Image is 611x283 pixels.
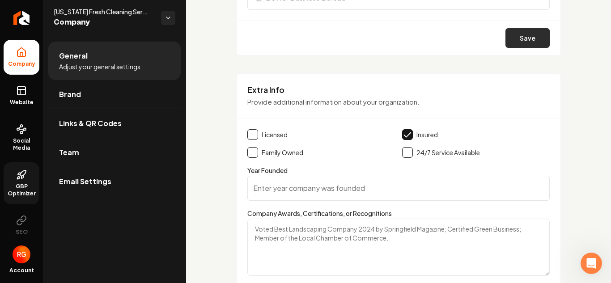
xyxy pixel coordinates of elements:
label: Family Owned [262,148,303,157]
a: Team [48,138,181,167]
button: Save [505,28,550,48]
span: Brand [59,89,81,100]
label: Licensed [262,130,288,139]
label: Company Awards, Certifications, or Recognitions [247,209,392,217]
a: Social Media [4,117,39,159]
span: GBP Optimizer [4,183,39,197]
a: Email Settings [48,167,181,196]
a: Links & QR Codes [48,109,181,138]
span: [US_STATE] Fresh Cleaning Services [54,7,154,16]
a: Website [4,78,39,113]
span: Website [6,99,37,106]
h3: Extra Info [247,84,550,95]
label: Insured [416,130,438,139]
iframe: Intercom live chat [581,253,602,274]
span: Company [54,16,154,29]
span: Team [59,147,79,158]
img: Rebolt Logo [13,11,30,25]
img: Rey Gonzalez [13,245,30,263]
label: 24/7 Service Available [416,148,480,157]
span: Social Media [4,137,39,152]
label: Year Founded [247,166,288,174]
button: SEO [4,208,39,243]
a: Brand [48,80,181,109]
span: Email Settings [59,176,111,187]
p: Provide additional information about your organization. [247,97,550,107]
span: SEO [12,228,31,236]
span: Company [4,60,39,68]
a: GBP Optimizer [4,162,39,204]
span: Adjust your general settings. [59,62,142,71]
span: Links & QR Codes [59,118,122,129]
input: Enter year company was founded [247,176,550,201]
span: General [59,51,88,61]
button: Open user button [13,245,30,263]
span: Account [9,267,34,274]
